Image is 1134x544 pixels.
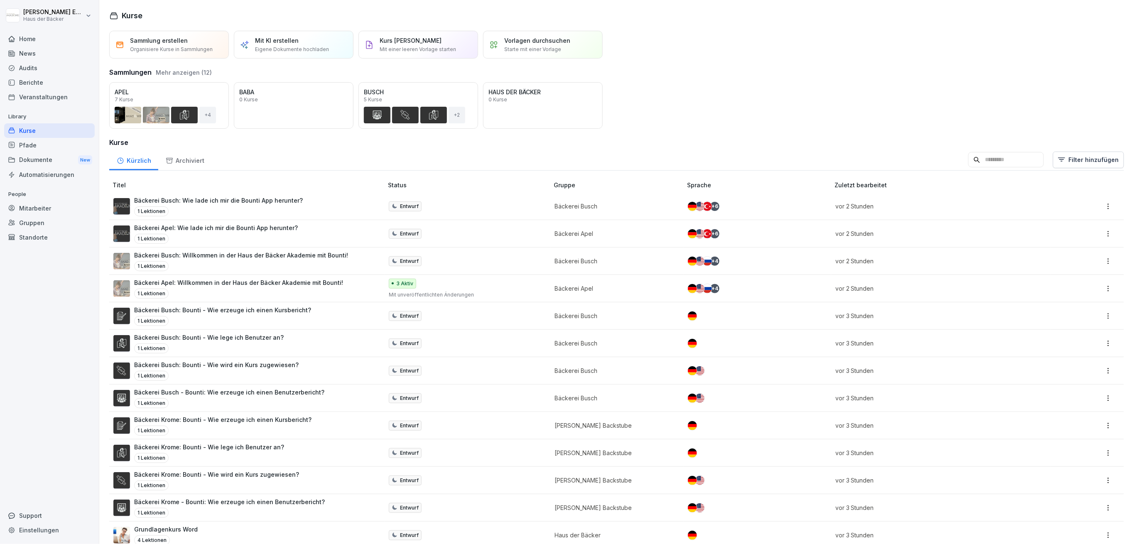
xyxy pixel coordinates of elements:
[555,503,674,512] p: [PERSON_NAME] Backstube
[109,137,1124,147] h3: Kurse
[396,280,413,287] p: 3 Aktiv
[115,88,223,96] p: APEL
[835,366,1041,375] p: vor 3 Stunden
[113,181,385,189] p: Titel
[400,449,419,457] p: Entwurf
[255,46,329,53] p: Eigene Dokumente hochladen
[400,477,419,484] p: Entwurf
[835,202,1041,211] p: vor 2 Stunden
[78,155,92,165] div: New
[4,123,95,138] div: Kurse
[688,366,697,375] img: de.svg
[4,90,95,104] a: Veranstaltungen
[695,394,704,403] img: us.svg
[134,223,298,232] p: Bäckerei Apel: Wie lade ich mir die Bounti App herunter?
[239,97,258,102] p: 0 Kurse
[400,257,419,265] p: Entwurf
[109,67,152,77] h3: Sammlungen
[134,289,169,299] p: 1 Lektionen
[710,284,719,293] div: + 4
[400,203,419,210] p: Entwurf
[835,421,1041,430] p: vor 3 Stunden
[4,32,95,46] div: Home
[688,284,697,293] img: de.svg
[134,497,325,506] p: Bäckerei Krome - Bounti: Wie erzeuge ich einen Benutzerbericht?
[488,97,507,102] p: 0 Kurse
[835,229,1041,238] p: vor 2 Stunden
[695,284,704,293] img: us.svg
[710,202,719,211] div: + 6
[688,421,697,430] img: de.svg
[380,46,456,53] p: Mit einer leeren Vorlage starten
[555,421,674,430] p: [PERSON_NAME] Backstube
[134,306,311,314] p: Bäckerei Busch: Bounti - Wie erzeuge ich einen Kursbericht?
[555,339,674,348] p: Bäckerei Busch
[4,110,95,123] p: Library
[113,198,130,215] img: s78w77shk91l4aeybtorc9h7.png
[4,61,95,75] a: Audits
[695,229,704,238] img: us.svg
[483,82,603,129] a: HAUS DER BÄCKER0 Kurse
[113,390,130,407] img: h0ir0warzjvm1vzjfykkf11s.png
[835,339,1041,348] p: vor 3 Stunden
[134,398,169,408] p: 1 Lektionen
[113,280,130,297] img: q9sahz27cr80k0viuyzdhycv.png
[555,257,674,265] p: Bäckerei Busch
[4,138,95,152] a: Pfade
[835,181,1051,189] p: Zuletzt bearbeitet
[703,257,712,266] img: ru.svg
[400,532,419,539] p: Entwurf
[710,257,719,266] div: + 4
[555,202,674,211] p: Bäckerei Busch
[400,395,419,402] p: Entwurf
[23,16,84,22] p: Haus der Bäcker
[555,394,674,402] p: Bäckerei Busch
[156,68,212,77] button: Mehr anzeigen (12)
[695,476,704,485] img: us.svg
[555,476,674,485] p: [PERSON_NAME] Backstube
[134,251,348,260] p: Bäckerei Busch: Willkommen in der Haus der Bäcker Akademie mit Bounti!
[109,82,229,129] a: APEL7 Kurse+4
[835,257,1041,265] p: vor 2 Stunden
[380,36,442,45] p: Kurs [PERSON_NAME]
[23,9,84,16] p: [PERSON_NAME] Ehlerding
[835,503,1041,512] p: vor 3 Stunden
[400,422,419,429] p: Entwurf
[4,167,95,182] a: Automatisierungen
[134,206,169,216] p: 1 Lektionen
[835,531,1041,539] p: vor 3 Stunden
[400,504,419,512] p: Entwurf
[488,88,597,96] p: HAUS DER BÄCKER
[4,152,95,168] div: Dokumente
[134,480,169,490] p: 1 Lektionen
[687,181,831,189] p: Sprache
[4,46,95,61] a: News
[4,201,95,216] div: Mitarbeiter
[703,284,712,293] img: ru.svg
[400,230,419,238] p: Entwurf
[134,360,299,369] p: Bäckerei Busch: Bounti - Wie wird ein Kurs zugewiesen?
[109,149,158,170] div: Kürzlich
[688,202,697,211] img: de.svg
[400,312,419,320] p: Entwurf
[554,181,684,189] p: Gruppe
[134,443,284,451] p: Bäckerei Krome: Bounti - Wie lege ich Benutzer an?
[688,503,697,512] img: de.svg
[134,371,169,381] p: 1 Lektionen
[115,97,133,102] p: 7 Kurse
[134,426,169,436] p: 1 Lektionen
[158,149,211,170] div: Archiviert
[555,366,674,375] p: Bäckerei Busch
[113,445,130,461] img: y3z3y63wcjyhx73x8wr5r0l3.png
[358,82,478,129] a: BUSCH5 Kurse+2
[703,202,712,211] img: tr.svg
[4,216,95,230] a: Gruppen
[688,339,697,348] img: de.svg
[234,82,353,129] a: BABA0 Kurse
[4,230,95,245] a: Standorte
[134,470,299,479] p: Bäckerei Krome: Bounti - Wie wird ein Kurs zugewiesen?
